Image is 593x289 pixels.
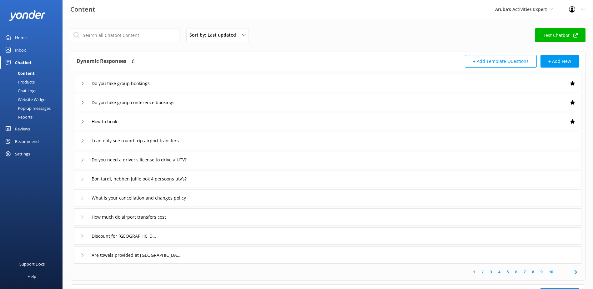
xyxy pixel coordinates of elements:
[495,269,504,275] a: 4
[4,78,35,86] div: Products
[4,113,63,121] a: Reports
[15,31,27,44] div: Home
[189,32,240,38] span: Sort by: Last updated
[4,69,63,78] a: Content
[529,269,537,275] a: 8
[4,95,47,104] div: Website Widget
[15,56,32,69] div: Chatbot
[4,113,33,121] div: Reports
[520,269,529,275] a: 7
[9,10,45,21] img: yonder-white-logo.png
[70,4,95,14] h3: Content
[487,269,495,275] a: 3
[546,269,556,275] a: 10
[4,104,63,113] a: Pop-up messages
[495,6,547,12] span: Aruba's Activities Expert
[4,104,51,113] div: Pop-up messages
[535,28,585,42] a: Test Chatbot
[19,258,45,270] div: Support Docs
[4,86,63,95] a: Chat Logs
[537,269,546,275] a: 9
[478,269,487,275] a: 2
[556,269,565,275] span: ...
[470,269,478,275] a: 1
[4,95,63,104] a: Website Widget
[15,44,26,56] div: Inbox
[512,269,520,275] a: 6
[465,55,537,68] button: + Add Template Questions
[15,148,30,160] div: Settings
[15,135,39,148] div: Recommend
[15,123,30,135] div: Reviews
[77,55,126,68] h4: Dynamic Responses
[4,78,63,86] a: Products
[504,269,512,275] a: 5
[4,69,35,78] div: Content
[70,28,179,42] input: Search all Chatbot Content
[28,270,36,283] div: Help
[4,86,36,95] div: Chat Logs
[540,55,579,68] button: + Add New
